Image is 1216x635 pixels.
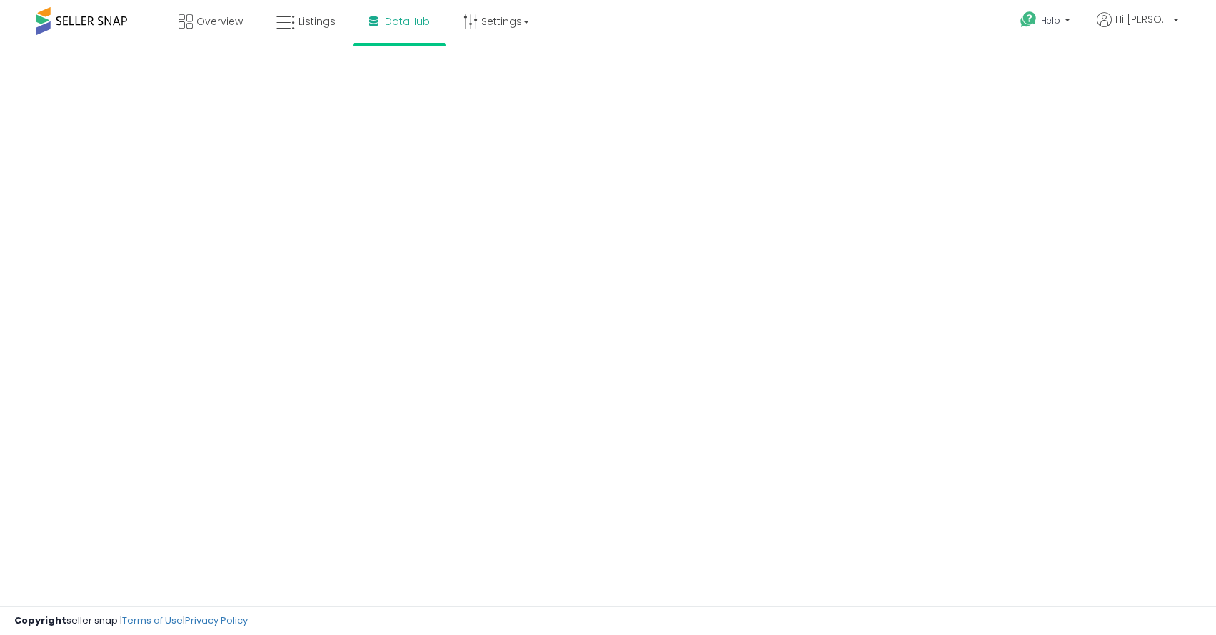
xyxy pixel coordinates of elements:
[1041,14,1060,26] span: Help
[1115,12,1169,26] span: Hi [PERSON_NAME]
[298,14,336,29] span: Listings
[1097,12,1179,44] a: Hi [PERSON_NAME]
[1020,11,1037,29] i: Get Help
[385,14,430,29] span: DataHub
[196,14,243,29] span: Overview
